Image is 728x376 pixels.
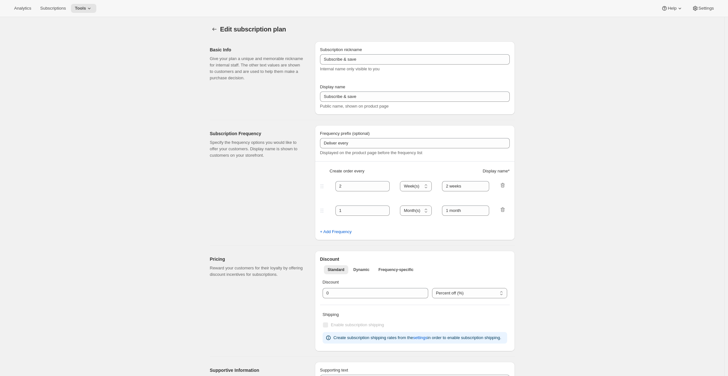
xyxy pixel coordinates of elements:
span: Subscriptions [40,6,66,11]
span: Supporting text [320,368,348,372]
span: + Add Frequency [320,229,352,235]
span: Create order every [330,168,364,174]
p: Specify the frequency options you would like to offer your customers. Display name is shown to cu... [210,139,305,159]
span: Dynamic [353,267,369,272]
button: Help [657,4,687,13]
h2: Basic Info [210,47,305,53]
span: Public name, shown on product page [320,104,389,109]
p: Shipping [323,311,507,318]
span: Edit subscription plan [220,26,286,33]
span: Create subscription shipping rates from the in order to enable subscription shipping. [334,335,501,340]
button: Tools [71,4,96,13]
button: Subscription plans [210,25,219,34]
input: 1 month [442,205,489,216]
span: Frequency-specific [378,267,413,272]
button: settings [409,333,431,343]
button: Analytics [10,4,35,13]
p: Reward your customers for their loyalty by offering discount incentives for subscriptions. [210,265,305,278]
span: Enable subscription shipping [331,322,384,327]
p: Discount [323,279,507,285]
h2: Discount [320,256,510,262]
input: Deliver every [320,138,510,148]
h2: Supportive Information [210,367,305,373]
h2: Pricing [210,256,305,262]
button: + Add Frequency [316,227,356,237]
p: Give your plan a unique and memorable nickname for internal staff. The other text values are show... [210,56,305,81]
button: Subscriptions [36,4,70,13]
span: settings [413,335,428,341]
span: Display name * [483,168,510,174]
button: Settings [688,4,718,13]
span: Standard [328,267,344,272]
span: Internal name only visible to you [320,66,380,71]
input: 10 [323,288,419,298]
span: Frequency prefix (optional) [320,131,370,136]
span: Subscription nickname [320,47,362,52]
span: Analytics [14,6,31,11]
span: Display name [320,84,345,89]
span: Tools [75,6,86,11]
input: 1 month [442,181,489,191]
input: Subscribe & Save [320,54,510,65]
span: Settings [698,6,714,11]
span: Help [668,6,676,11]
h2: Subscription Frequency [210,130,305,137]
span: Displayed on the product page before the frequency list [320,150,422,155]
input: Subscribe & Save [320,92,510,102]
